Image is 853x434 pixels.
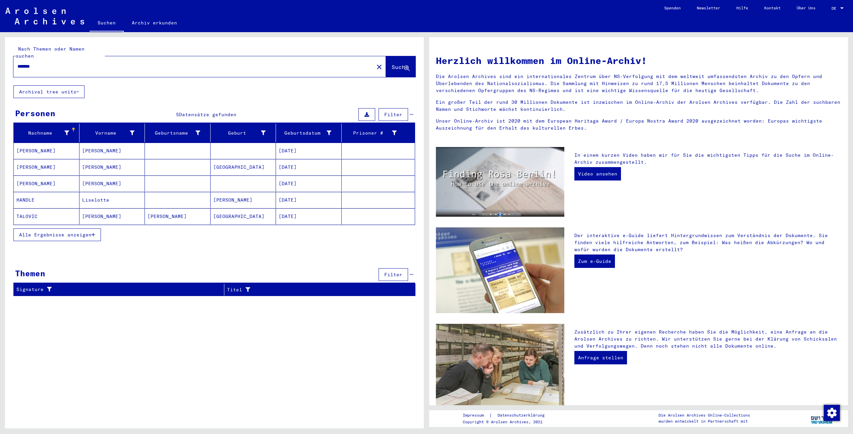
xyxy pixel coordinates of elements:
[659,412,750,418] p: Die Arolsen Archives Online-Collections
[213,128,276,138] div: Geburt‏
[15,107,55,119] div: Personen
[16,46,84,59] mat-label: Nach Themen oder Namen suchen
[179,112,236,118] span: Datensätze gefunden
[148,128,210,138] div: Geburtsname
[211,208,276,224] mat-cell: [GEOGRAPHIC_DATA]
[79,124,145,142] mat-header-cell: Vorname
[148,130,200,137] div: Geburtsname
[574,232,841,253] p: Der interaktive e-Guide liefert Hintergrundwissen zum Verständnis der Dokumente. Sie finden viele...
[5,8,84,24] img: Arolsen_neg.svg
[384,112,402,118] span: Filter
[436,118,841,132] p: Unser Online-Archiv ist 2020 mit dem European Heritage Award / Europa Nostra Award 2020 ausgezeic...
[436,324,564,410] img: inquiries.jpg
[276,159,342,175] mat-cell: [DATE]
[574,152,841,166] p: In einem kurzen Video haben wir für Sie die wichtigsten Tipps für die Suche im Online-Archiv zusa...
[124,15,185,31] a: Archiv erkunden
[574,329,841,350] p: Zusätzlich zu Ihrer eigenen Recherche haben Sie die Möglichkeit, eine Anfrage an die Arolsen Arch...
[14,124,79,142] mat-header-cell: Nachname
[344,130,397,137] div: Prisoner #
[16,286,216,293] div: Signature
[832,6,839,11] span: DE
[145,208,211,224] mat-cell: [PERSON_NAME]
[463,412,553,419] div: |
[809,410,835,427] img: yv_logo.png
[379,108,408,121] button: Filter
[279,130,331,137] div: Geburtsdatum
[82,130,135,137] div: Vorname
[14,208,79,224] mat-cell: TALOVIC
[13,85,84,98] button: Archival tree units
[145,124,211,142] mat-header-cell: Geburtsname
[276,124,342,142] mat-header-cell: Geburtsdatum
[79,159,145,175] mat-cell: [PERSON_NAME]
[392,64,408,70] span: Suche
[379,268,408,281] button: Filter
[79,192,145,208] mat-cell: Liselotte
[213,130,266,137] div: Geburt‏
[276,143,342,159] mat-cell: [DATE]
[659,418,750,424] p: wurden entwickelt in Partnerschaft mit
[14,143,79,159] mat-cell: [PERSON_NAME]
[176,112,179,118] span: 5
[463,412,489,419] a: Impressum
[227,284,407,295] div: Titel
[15,267,45,279] div: Themen
[14,175,79,192] mat-cell: [PERSON_NAME]
[79,175,145,192] mat-cell: [PERSON_NAME]
[344,128,407,138] div: Prisoner #
[342,124,415,142] mat-header-cell: Prisoner #
[824,405,840,421] img: Zustimmung ändern
[227,286,399,293] div: Titel
[16,130,69,137] div: Nachname
[574,351,627,364] a: Anfrage stellen
[492,412,553,419] a: Datenschutzerklärung
[82,128,145,138] div: Vorname
[436,73,841,94] p: Die Arolsen Archives sind ein internationales Zentrum über NS-Verfolgung mit dem weltweit umfasse...
[211,159,276,175] mat-cell: [GEOGRAPHIC_DATA]
[384,272,402,278] span: Filter
[436,54,841,68] h1: Herzlich willkommen im Online-Archiv!
[436,227,564,313] img: eguide.jpg
[375,63,383,71] mat-icon: close
[16,128,79,138] div: Nachname
[14,192,79,208] mat-cell: HANDLE
[13,228,101,241] button: Alle Ergebnisse anzeigen
[211,124,276,142] mat-header-cell: Geburt‏
[386,56,415,77] button: Suche
[276,192,342,208] mat-cell: [DATE]
[279,128,341,138] div: Geburtsdatum
[79,208,145,224] mat-cell: [PERSON_NAME]
[79,143,145,159] mat-cell: [PERSON_NAME]
[276,208,342,224] mat-cell: [DATE]
[19,232,92,238] span: Alle Ergebnisse anzeigen
[436,147,564,217] img: video.jpg
[373,60,386,73] button: Clear
[16,284,224,295] div: Signature
[574,167,621,180] a: Video ansehen
[276,175,342,192] mat-cell: [DATE]
[574,255,615,268] a: Zum e-Guide
[211,192,276,208] mat-cell: [PERSON_NAME]
[14,159,79,175] mat-cell: [PERSON_NAME]
[463,419,553,425] p: Copyright © Arolsen Archives, 2021
[90,15,124,32] a: Suchen
[436,99,841,113] p: Ein großer Teil der rund 30 Millionen Dokumente ist inzwischen im Online-Archiv der Arolsen Archi...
